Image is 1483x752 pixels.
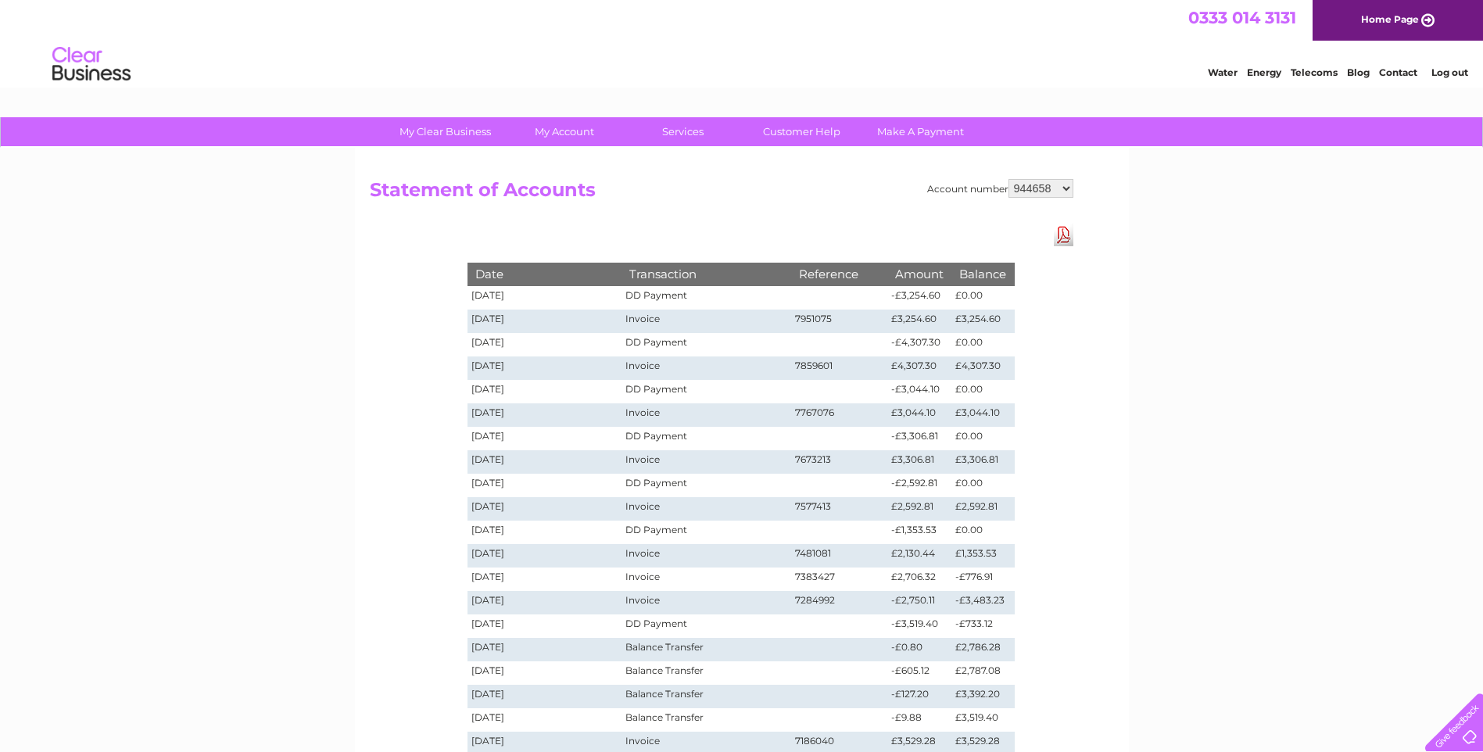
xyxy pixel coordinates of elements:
[951,521,1014,544] td: £0.00
[381,117,510,146] a: My Clear Business
[887,427,951,450] td: -£3,306.81
[467,661,622,685] td: [DATE]
[621,474,790,497] td: DD Payment
[951,356,1014,380] td: £4,307.30
[1208,66,1238,78] a: Water
[951,286,1014,310] td: £0.00
[467,310,622,333] td: [DATE]
[791,450,888,474] td: 7673213
[951,333,1014,356] td: £0.00
[467,685,622,708] td: [DATE]
[467,356,622,380] td: [DATE]
[370,179,1073,209] h2: Statement of Accounts
[887,333,951,356] td: -£4,307.30
[467,497,622,521] td: [DATE]
[791,497,888,521] td: 7577413
[500,117,629,146] a: My Account
[951,310,1014,333] td: £3,254.60
[951,450,1014,474] td: £3,306.81
[621,380,790,403] td: DD Payment
[467,474,622,497] td: [DATE]
[621,568,790,591] td: Invoice
[791,263,888,285] th: Reference
[467,614,622,638] td: [DATE]
[52,41,131,88] img: logo.png
[951,474,1014,497] td: £0.00
[791,356,888,380] td: 7859601
[951,685,1014,708] td: £3,392.20
[467,708,622,732] td: [DATE]
[1247,66,1281,78] a: Energy
[951,403,1014,427] td: £3,044.10
[373,9,1112,76] div: Clear Business is a trading name of Verastar Limited (registered in [GEOGRAPHIC_DATA] No. 3667643...
[621,263,790,285] th: Transaction
[621,591,790,614] td: Invoice
[887,380,951,403] td: -£3,044.10
[887,474,951,497] td: -£2,592.81
[467,263,622,285] th: Date
[1291,66,1338,78] a: Telecoms
[621,661,790,685] td: Balance Transfer
[621,286,790,310] td: DD Payment
[467,521,622,544] td: [DATE]
[1188,8,1296,27] a: 0333 014 3131
[887,708,951,732] td: -£9.88
[887,286,951,310] td: -£3,254.60
[1347,66,1370,78] a: Blog
[927,179,1073,198] div: Account number
[467,591,622,614] td: [DATE]
[887,685,951,708] td: -£127.20
[951,638,1014,661] td: £2,786.28
[887,614,951,638] td: -£3,519.40
[887,661,951,685] td: -£605.12
[791,310,888,333] td: 7951075
[621,521,790,544] td: DD Payment
[887,450,951,474] td: £3,306.81
[951,708,1014,732] td: £3,519.40
[1379,66,1417,78] a: Contact
[467,427,622,450] td: [DATE]
[951,263,1014,285] th: Balance
[621,708,790,732] td: Balance Transfer
[887,263,951,285] th: Amount
[467,333,622,356] td: [DATE]
[621,356,790,380] td: Invoice
[467,638,622,661] td: [DATE]
[951,568,1014,591] td: -£776.91
[791,568,888,591] td: 7383427
[621,333,790,356] td: DD Payment
[467,450,622,474] td: [DATE]
[791,591,888,614] td: 7284992
[951,661,1014,685] td: £2,787.08
[887,568,951,591] td: £2,706.32
[737,117,866,146] a: Customer Help
[467,568,622,591] td: [DATE]
[467,380,622,403] td: [DATE]
[621,310,790,333] td: Invoice
[621,614,790,638] td: DD Payment
[887,356,951,380] td: £4,307.30
[951,380,1014,403] td: £0.00
[621,427,790,450] td: DD Payment
[951,614,1014,638] td: -£733.12
[621,544,790,568] td: Invoice
[887,403,951,427] td: £3,044.10
[887,638,951,661] td: -£0.80
[951,591,1014,614] td: -£3,483.23
[791,544,888,568] td: 7481081
[621,638,790,661] td: Balance Transfer
[621,497,790,521] td: Invoice
[621,403,790,427] td: Invoice
[618,117,747,146] a: Services
[887,544,951,568] td: £2,130.44
[887,310,951,333] td: £3,254.60
[1054,224,1073,246] a: Download Pdf
[621,450,790,474] td: Invoice
[951,544,1014,568] td: £1,353.53
[887,497,951,521] td: £2,592.81
[951,497,1014,521] td: £2,592.81
[1431,66,1468,78] a: Log out
[621,685,790,708] td: Balance Transfer
[887,521,951,544] td: -£1,353.53
[791,403,888,427] td: 7767076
